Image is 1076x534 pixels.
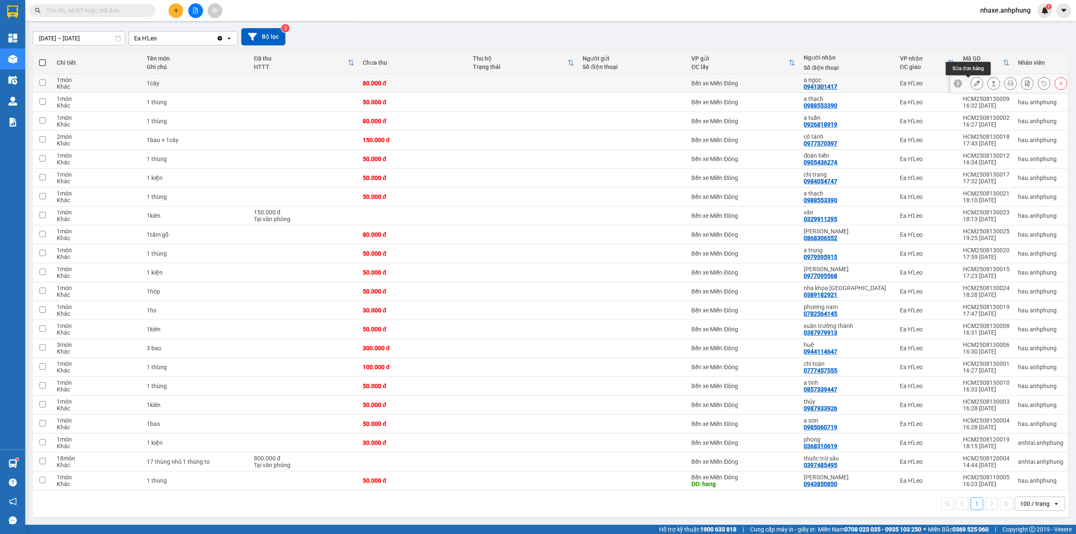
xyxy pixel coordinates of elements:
[804,190,891,197] div: a thạch
[1018,458,1063,465] div: anhtai.anhphung
[46,6,145,15] input: Tìm tên, số ĐT hoặc mã đơn
[900,345,955,352] div: Ea H'Leo
[973,5,1037,16] span: nhaxe.anhphung
[963,341,1010,348] div: HCM2508130006
[363,402,464,408] div: 50.000 đ
[1018,420,1063,427] div: hau.anhphung
[147,55,245,62] div: Tên món
[583,55,683,62] div: Người gửi
[473,55,567,62] div: Thu hộ
[57,228,138,235] div: 1 món
[963,209,1010,216] div: HCM2508130023
[1018,402,1063,408] div: hau.anhphung
[691,307,795,314] div: Bến xe Miền Đông
[900,174,955,181] div: Ea H'Leo
[963,379,1010,386] div: HCM2508130010
[900,55,948,62] div: VP nhận
[363,326,464,333] div: 50.000 đ
[691,439,795,446] div: Bến xe Miền Đông
[57,443,138,449] div: Khác
[147,250,245,257] div: 1 thùng
[1018,383,1063,389] div: hau.anhphung
[57,95,138,102] div: 1 món
[57,291,138,298] div: Khác
[963,190,1010,197] div: HCM2508130021
[363,420,464,427] div: 50.000 đ
[963,462,1010,468] div: 14:44 [DATE]
[963,197,1010,204] div: 18:10 [DATE]
[900,269,955,276] div: Ea H'Leo
[1018,137,1063,143] div: hau.anhphung
[57,379,138,386] div: 1 món
[147,288,245,295] div: 1hôp
[900,137,955,143] div: Ea H'Leo
[57,247,138,254] div: 1 món
[691,345,795,352] div: Bến xe Miền Đông
[57,424,138,431] div: Khác
[1018,212,1063,219] div: hau.anhphung
[687,52,799,74] th: Toggle SortBy
[691,402,795,408] div: Bến xe Miền Đông
[363,80,464,87] div: 80.000 đ
[691,250,795,257] div: Bến xe Miền Đông
[691,63,789,70] div: ĐC lấy
[583,63,683,70] div: Số điện thoại
[963,443,1010,449] div: 18:15 [DATE]
[804,159,837,166] div: 0905436274
[963,254,1010,260] div: 17:59 [DATE]
[804,121,837,128] div: 0926818919
[57,348,138,355] div: Khác
[804,424,837,431] div: 0985060719
[57,310,138,317] div: Khác
[363,345,464,352] div: 300.000 đ
[691,156,795,162] div: Bến xe Miền Đông
[963,140,1010,147] div: 17:43 [DATE]
[1046,4,1052,10] sup: 1
[804,235,837,241] div: 0868306552
[1060,7,1068,14] span: caret-down
[8,459,17,468] img: warehouse-icon
[900,439,955,446] div: Ea H'Leo
[804,54,891,61] div: Người nhận
[147,193,245,200] div: 1 thùng
[804,386,837,393] div: 0857339447
[691,383,795,389] div: Bến xe Miền Đông
[900,402,955,408] div: Ea H'Leo
[963,405,1010,412] div: 16:28 [DATE]
[963,417,1010,424] div: HCM2508130004
[57,323,138,329] div: 1 món
[147,231,245,238] div: 1tâm gỗ
[35,8,41,13] span: search
[9,478,17,486] span: question-circle
[804,348,837,355] div: 0944114647
[804,102,837,109] div: 0988553390
[1018,326,1063,333] div: hau.anhphung
[57,159,138,166] div: Khác
[691,193,795,200] div: Bến xe Miền Đông
[16,458,18,460] sup: 1
[804,209,891,216] div: vân
[946,62,991,75] div: Sửa đơn hàng
[804,285,891,291] div: nha khoa việt mỹ
[241,28,285,45] button: Bộ lọc
[691,364,795,370] div: Bến xe Miền Đông
[1018,345,1063,352] div: hau.anhphung
[250,52,359,74] th: Toggle SortBy
[804,64,891,71] div: Số điện thoại
[363,99,464,106] div: 50.000 đ
[57,360,138,367] div: 1 món
[963,481,1010,487] div: 16:23 [DATE]
[900,288,955,295] div: Ea H'Leo
[963,285,1010,291] div: HCM2508130024
[963,360,1010,367] div: HCM2508130001
[963,133,1010,140] div: HCM2508130018
[147,345,245,352] div: 3 bao
[281,24,290,32] sup: 3
[804,152,891,159] div: đoàn hiền
[1018,59,1063,66] div: Nhân viên
[254,63,348,70] div: HTTT
[900,80,955,87] div: Ea H'Leo
[363,269,464,276] div: 50.000 đ
[226,35,232,42] svg: open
